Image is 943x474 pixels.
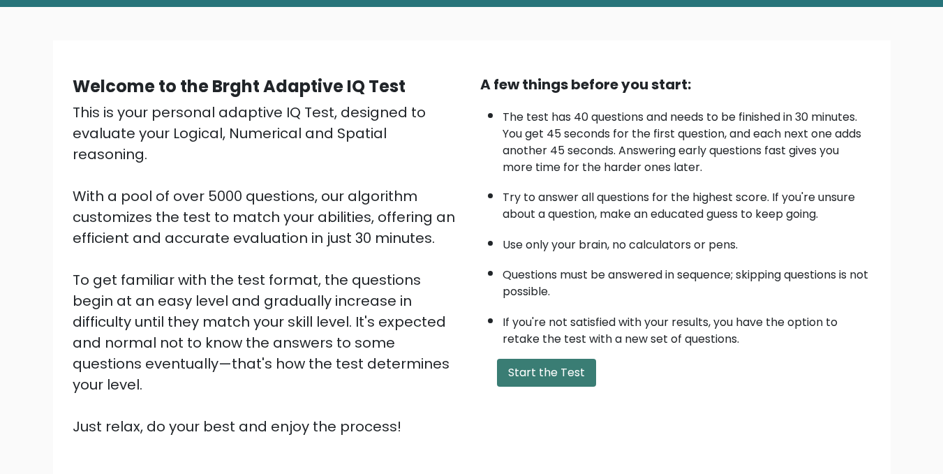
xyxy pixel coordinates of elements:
li: Try to answer all questions for the highest score. If you're unsure about a question, make an edu... [503,182,871,223]
div: This is your personal adaptive IQ Test, designed to evaluate your Logical, Numerical and Spatial ... [73,102,463,437]
div: A few things before you start: [480,74,871,95]
b: Welcome to the Brght Adaptive IQ Test [73,75,406,98]
li: If you're not satisfied with your results, you have the option to retake the test with a new set ... [503,307,871,348]
li: Questions must be answered in sequence; skipping questions is not possible. [503,260,871,300]
button: Start the Test [497,359,596,387]
li: Use only your brain, no calculators or pens. [503,230,871,253]
li: The test has 40 questions and needs to be finished in 30 minutes. You get 45 seconds for the firs... [503,102,871,176]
